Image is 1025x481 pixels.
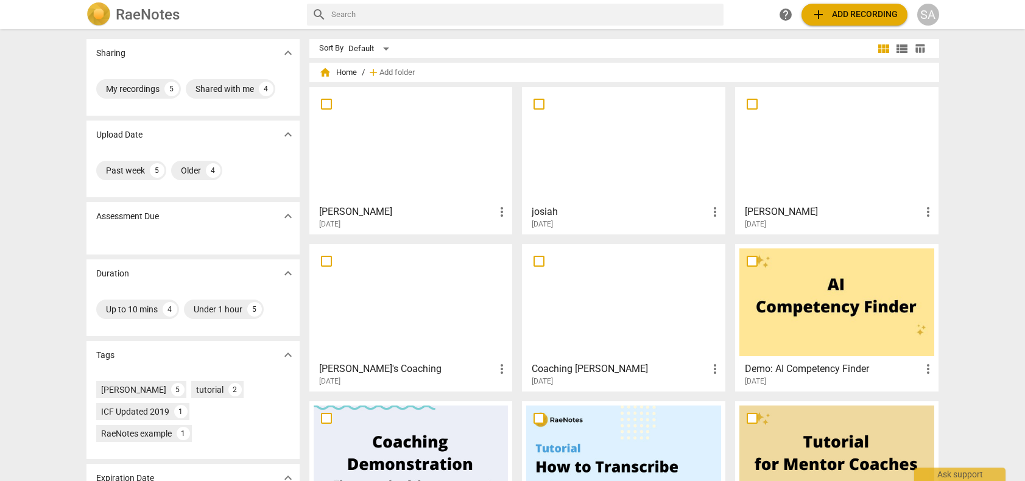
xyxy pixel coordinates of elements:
button: Show more [279,346,297,364]
button: List view [893,40,911,58]
span: [DATE] [319,219,340,230]
p: Sharing [96,47,125,60]
span: Add recording [811,7,898,22]
div: Ask support [914,468,1006,481]
a: Coaching [PERSON_NAME][DATE] [526,248,721,386]
a: LogoRaeNotes [86,2,297,27]
span: expand_more [281,209,295,223]
span: [DATE] [745,376,766,387]
a: Demo: AI Competency Finder[DATE] [739,248,934,386]
button: Show more [279,207,297,225]
div: 5 [247,302,262,317]
button: Show more [279,125,297,144]
h3: Demo: AI Competency Finder [745,362,921,376]
span: more_vert [921,362,935,376]
div: 5 [150,163,164,178]
div: Default [348,39,393,58]
button: Upload [801,4,907,26]
h3: camille [319,205,495,219]
span: [DATE] [532,219,553,230]
div: Under 1 hour [194,303,242,315]
div: 5 [164,82,179,96]
span: expand_more [281,348,295,362]
h3: Coaching Michelle [532,362,708,376]
a: [PERSON_NAME][DATE] [314,91,509,229]
div: 1 [174,405,188,418]
span: more_vert [708,362,722,376]
p: Tags [96,349,114,362]
button: Tile view [875,40,893,58]
p: Duration [96,267,129,280]
button: Show more [279,44,297,62]
span: add [811,7,826,22]
span: more_vert [708,205,722,219]
div: Older [181,164,201,177]
span: table_chart [914,43,926,54]
span: expand_more [281,46,295,60]
div: Sort By [319,44,343,53]
a: [PERSON_NAME]'s Coaching[DATE] [314,248,509,386]
h3: Ricky S. [745,205,921,219]
div: 5 [171,383,185,396]
p: Assessment Due [96,210,159,223]
a: josiah[DATE] [526,91,721,229]
div: 4 [163,302,177,317]
span: more_vert [921,205,935,219]
div: ICF Updated 2019 [101,406,169,418]
span: help [778,7,793,22]
h2: RaeNotes [116,6,180,23]
span: [DATE] [532,376,553,387]
span: expand_more [281,127,295,142]
a: Help [775,4,797,26]
span: view_list [895,41,909,56]
span: more_vert [495,205,509,219]
p: Upload Date [96,128,143,141]
input: Search [331,5,719,24]
div: 4 [259,82,273,96]
button: Show more [279,264,297,283]
span: home [319,66,331,79]
button: SA [917,4,939,26]
div: [PERSON_NAME] [101,384,166,396]
div: My recordings [106,83,160,95]
span: [DATE] [319,376,340,387]
span: expand_more [281,266,295,281]
div: 4 [206,163,220,178]
span: search [312,7,326,22]
div: Up to 10 mins [106,303,158,315]
h3: josiah [532,205,708,219]
img: Logo [86,2,111,27]
div: Shared with me [195,83,254,95]
h3: Rian's Coaching [319,362,495,376]
div: 2 [228,383,242,396]
span: / [362,68,365,77]
div: tutorial [196,384,224,396]
span: add [367,66,379,79]
span: [DATE] [745,219,766,230]
div: Past week [106,164,145,177]
span: Add folder [379,68,415,77]
a: [PERSON_NAME][DATE] [739,91,934,229]
span: more_vert [495,362,509,376]
div: 1 [177,427,190,440]
div: RaeNotes example [101,427,172,440]
span: view_module [876,41,891,56]
span: Home [319,66,357,79]
button: Table view [911,40,929,58]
